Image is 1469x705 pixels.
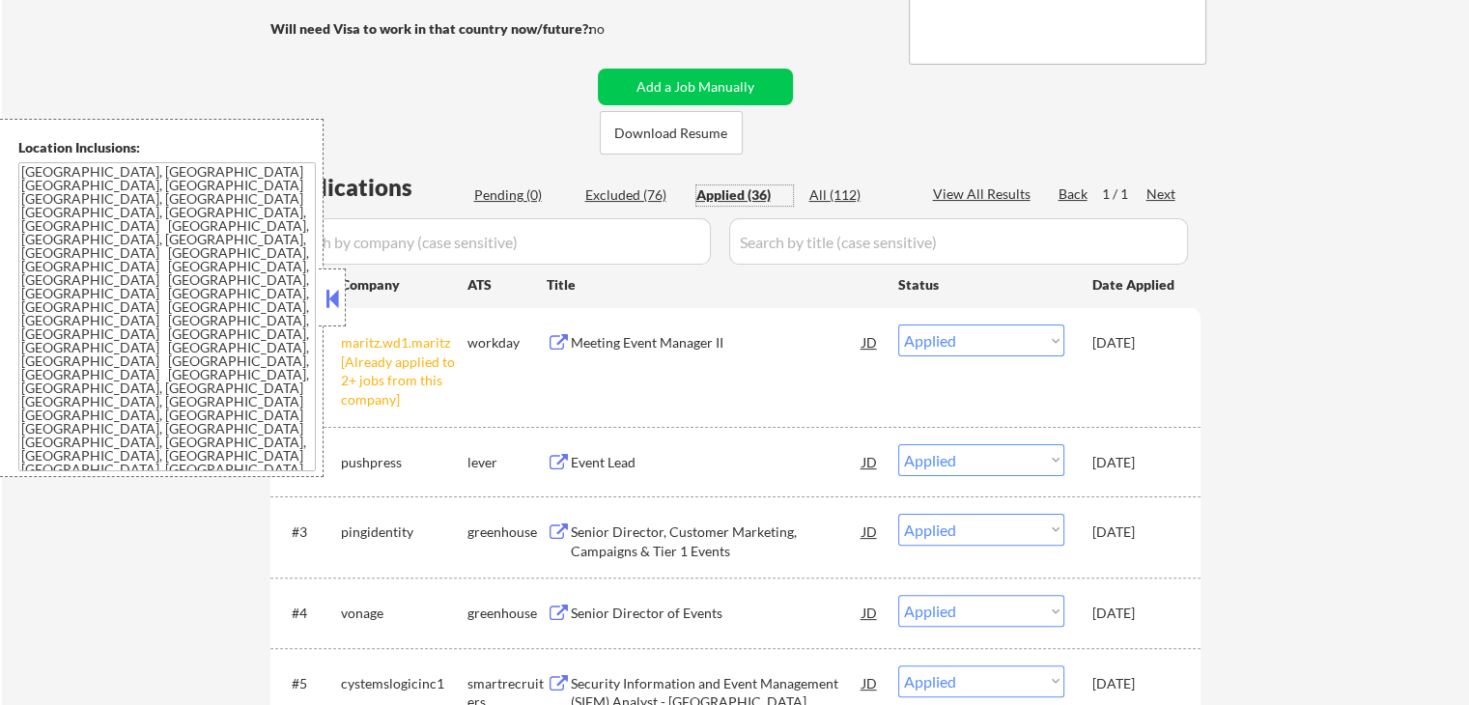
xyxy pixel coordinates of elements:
[1102,184,1146,204] div: 1 / 1
[1059,184,1089,204] div: Back
[341,674,467,693] div: cystemslogicinc1
[861,444,880,479] div: JD
[1092,674,1177,693] div: [DATE]
[1092,604,1177,623] div: [DATE]
[861,595,880,630] div: JD
[589,19,644,39] div: no
[467,522,547,542] div: greenhouse
[341,604,467,623] div: vonage
[467,453,547,472] div: lever
[861,514,880,549] div: JD
[547,275,880,295] div: Title
[571,333,862,352] div: Meeting Event Manager II
[809,185,906,205] div: All (112)
[861,665,880,700] div: JD
[270,20,592,37] strong: Will need Visa to work in that country now/future?:
[598,69,793,105] button: Add a Job Manually
[571,453,862,472] div: Event Lead
[1092,522,1177,542] div: [DATE]
[18,138,316,157] div: Location Inclusions:
[571,604,862,623] div: Senior Director of Events
[292,522,325,542] div: #3
[276,218,711,265] input: Search by company (case sensitive)
[474,185,571,205] div: Pending (0)
[1146,184,1177,204] div: Next
[341,333,467,409] div: maritz.wd1.maritz [Already applied to 2+ jobs from this company]
[898,267,1064,301] div: Status
[600,111,743,155] button: Download Resume
[729,218,1188,265] input: Search by title (case sensitive)
[292,604,325,623] div: #4
[341,522,467,542] div: pingidentity
[467,604,547,623] div: greenhouse
[467,333,547,352] div: workday
[1092,275,1177,295] div: Date Applied
[933,184,1036,204] div: View All Results
[1092,453,1177,472] div: [DATE]
[696,185,793,205] div: Applied (36)
[861,324,880,359] div: JD
[467,275,547,295] div: ATS
[276,176,467,199] div: Applications
[1092,333,1177,352] div: [DATE]
[292,674,325,693] div: #5
[341,275,467,295] div: Company
[341,453,467,472] div: pushpress
[585,185,682,205] div: Excluded (76)
[571,522,862,560] div: Senior Director, Customer Marketing, Campaigns & Tier 1 Events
